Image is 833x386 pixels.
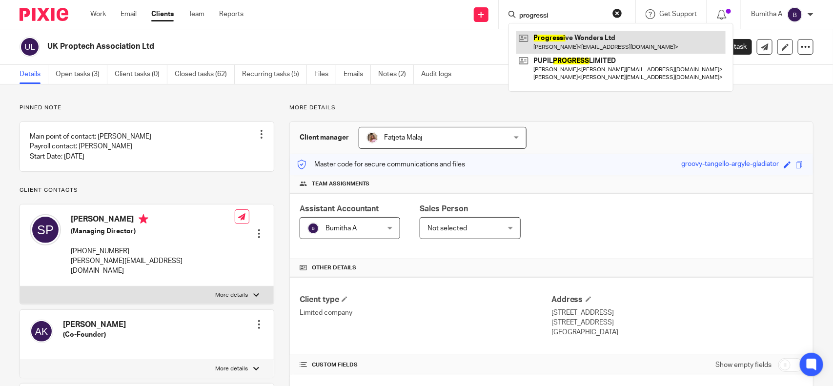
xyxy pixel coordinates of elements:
[63,330,126,340] h5: (Co-Founder)
[344,65,371,84] a: Emails
[20,8,68,21] img: Pixie
[71,256,235,276] p: [PERSON_NAME][EMAIL_ADDRESS][DOMAIN_NAME]
[551,327,803,337] p: [GEOGRAPHIC_DATA]
[551,295,803,305] h4: Address
[188,9,204,19] a: Team
[307,223,319,234] img: svg%3E
[56,65,107,84] a: Open tasks (3)
[378,65,414,84] a: Notes (2)
[659,11,697,18] span: Get Support
[20,104,274,112] p: Pinned note
[20,37,40,57] img: svg%3E
[421,65,459,84] a: Audit logs
[20,65,48,84] a: Details
[30,320,53,343] img: svg%3E
[314,65,336,84] a: Files
[325,225,357,232] span: Bumitha A
[71,214,235,226] h4: [PERSON_NAME]
[216,365,248,373] p: More details
[612,8,622,18] button: Clear
[300,361,551,369] h4: CUSTOM FIELDS
[90,9,106,19] a: Work
[681,159,779,170] div: groovy-tangello-argyle-gladiator
[219,9,244,19] a: Reports
[20,186,274,194] p: Client contacts
[427,225,467,232] span: Not selected
[71,246,235,256] p: [PHONE_NUMBER]
[289,104,813,112] p: More details
[151,9,174,19] a: Clients
[175,65,235,84] a: Closed tasks (62)
[300,295,551,305] h4: Client type
[420,205,468,213] span: Sales Person
[300,133,349,142] h3: Client manager
[385,134,423,141] span: Fatjeta Malaj
[30,214,61,245] img: svg%3E
[715,360,772,370] label: Show empty fields
[139,214,148,224] i: Primary
[366,132,378,143] img: MicrosoftTeams-image%20(5).png
[312,264,356,272] span: Other details
[312,180,370,188] span: Team assignments
[63,320,126,330] h4: [PERSON_NAME]
[300,308,551,318] p: Limited company
[551,308,803,318] p: [STREET_ADDRESS]
[71,226,235,236] h5: (Managing Director)
[751,9,782,19] p: Bumitha A
[216,291,248,299] p: More details
[787,7,803,22] img: svg%3E
[518,12,606,20] input: Search
[551,318,803,327] p: [STREET_ADDRESS]
[121,9,137,19] a: Email
[300,205,379,213] span: Assistant Accountant
[115,65,167,84] a: Client tasks (0)
[297,160,466,169] p: Master code for secure communications and files
[242,65,307,84] a: Recurring tasks (5)
[47,41,554,52] h2: UK Proptech Association Ltd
